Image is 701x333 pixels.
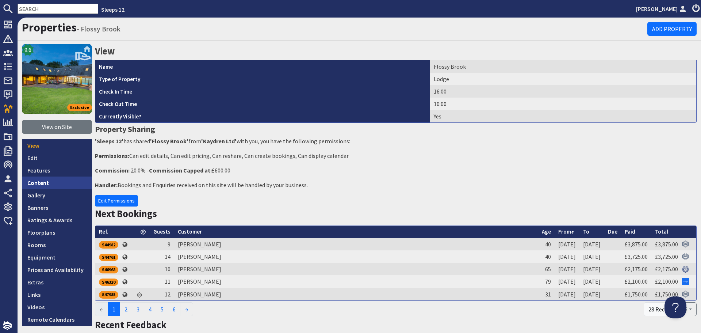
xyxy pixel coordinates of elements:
strong: 'Flossy Brook' [150,137,188,145]
th: Currently Visible? [95,110,430,122]
a: Ref. [99,228,108,235]
a: Recent Feedback [95,319,166,331]
a: [PERSON_NAME] [636,4,688,13]
a: £1,750.00 [655,291,678,298]
td: [DATE] [555,275,579,288]
td: 31 [538,288,555,300]
a: Flossy Brook's icon9.6Exclusive [22,44,92,114]
a: Ratings & Awards [22,214,92,226]
a: £2,175.00 [655,265,678,273]
span: 12 [165,291,171,298]
a: Floorplans [22,226,92,239]
td: [DATE] [555,288,579,300]
a: S44982 [99,241,118,248]
div: 28 Records [644,302,680,316]
td: [PERSON_NAME] [174,263,538,275]
div: S44761 [99,254,118,261]
a: £2,100.00 [625,278,648,285]
td: Flossy Brook [430,60,696,73]
strong: 'Kaydren Ltd' [201,137,237,145]
a: £3,725.00 [655,253,678,260]
td: Yes [430,110,696,122]
a: S46320 [99,278,118,285]
a: Content [22,177,92,189]
a: Total [655,228,668,235]
td: 16:00 [430,85,696,98]
th: Due [604,226,621,238]
h2: View [95,44,697,58]
td: [PERSON_NAME] [174,275,538,288]
img: Referer: Sleeps 12 [682,241,689,247]
th: Check Out Time [95,98,430,110]
a: → [180,302,193,316]
img: staytech_i_w-64f4e8e9ee0a9c174fd5317b4b171b261742d2d393467e5bdba4413f4f884c10.svg [3,321,12,330]
a: Videos [22,301,92,313]
a: 3 [132,302,144,316]
th: Name [95,60,430,73]
a: Edit Permissions [95,195,138,207]
td: [DATE] [579,250,604,263]
a: Features [22,164,92,177]
a: Banners [22,201,92,214]
strong: 'Sleeps 12' [95,137,123,145]
span: Exclusive [67,104,92,111]
td: [PERSON_NAME] [174,250,538,263]
a: Age [542,228,551,235]
a: To [583,228,589,235]
strong: Commission Capped at: [149,167,212,174]
img: Referer: Sleeps 12 [682,253,689,260]
p: Can edit details, Can edit pricing, Can reshare, Can create bookings, Can display calendar [95,151,697,160]
a: Rooms [22,239,92,251]
p: Bookings and Enquiries received on this site will be handled by your business. [95,181,697,189]
a: £2,175.00 [625,265,648,273]
a: Prices and Availability [22,264,92,276]
td: [PERSON_NAME] [174,238,538,250]
img: Referer: Sleeps 12 [682,291,689,298]
a: View on Site [22,120,92,134]
a: S47985 [99,290,118,298]
td: [DATE] [579,238,604,250]
td: [PERSON_NAME] [174,288,538,300]
span: 9 [168,241,171,248]
h3: Property Sharing [95,123,697,135]
a: Links [22,288,92,301]
th: Check In Time [95,85,430,98]
a: Guests [153,228,171,235]
strong: Commission: [95,167,130,174]
span: 9.6 [24,45,31,54]
td: 10:00 [430,98,696,110]
td: [DATE] [579,288,604,300]
a: S46968 [99,265,118,273]
span: 20.0% [131,167,146,174]
img: Flossy Brook's icon [22,44,92,114]
a: £3,875.00 [655,241,678,248]
strong: Handler: [95,181,118,189]
td: 40 [538,238,555,250]
a: Customer [178,228,202,235]
a: Remote Calendars [22,313,92,326]
div: S47985 [99,291,118,298]
span: 1 [108,302,120,316]
span: 11 [165,278,171,285]
a: View [22,139,92,152]
td: [DATE] [555,250,579,263]
td: [DATE] [579,275,604,288]
td: Lodge [430,73,696,85]
div: S46968 [99,266,118,273]
span: - £600.00 [147,167,230,174]
a: Edit [22,152,92,164]
a: 5 [156,302,168,316]
a: Extras [22,276,92,288]
td: [DATE] [555,263,579,275]
a: Equipment [22,251,92,264]
a: £1,750.00 [625,291,648,298]
td: 65 [538,263,555,275]
iframe: Toggle Customer Support [664,296,686,318]
img: Referer: Google [682,278,689,285]
a: From [558,228,574,235]
a: S44761 [99,253,118,260]
a: 6 [168,302,180,316]
span: 10 [165,265,171,273]
a: Sleeps 12 [101,6,125,13]
td: [DATE] [555,238,579,250]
